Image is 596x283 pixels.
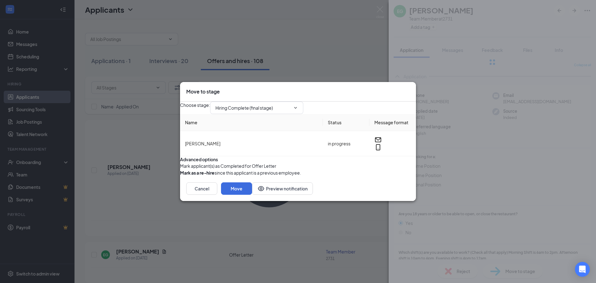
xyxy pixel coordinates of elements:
[221,182,252,195] button: Move
[180,170,214,176] b: Mark as a re-hire
[186,88,220,95] h3: Move to stage
[180,162,276,169] span: Mark applicant(s) as Completed for Offer Letter
[575,262,590,277] div: Open Intercom Messenger
[369,114,416,131] th: Message format
[180,156,416,162] div: Advanced options
[257,185,265,192] svg: Eye
[252,182,313,195] button: Preview notificationEye
[185,141,220,146] span: [PERSON_NAME]
[293,105,298,110] svg: ChevronDown
[374,144,382,151] svg: MobileSms
[180,102,210,114] span: Choose stage :
[180,114,323,131] th: Name
[180,169,301,176] div: since this applicant is a previous employee.
[374,136,382,144] svg: Email
[323,131,369,156] td: in progress
[186,182,217,195] button: Cancel
[323,114,369,131] th: Status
